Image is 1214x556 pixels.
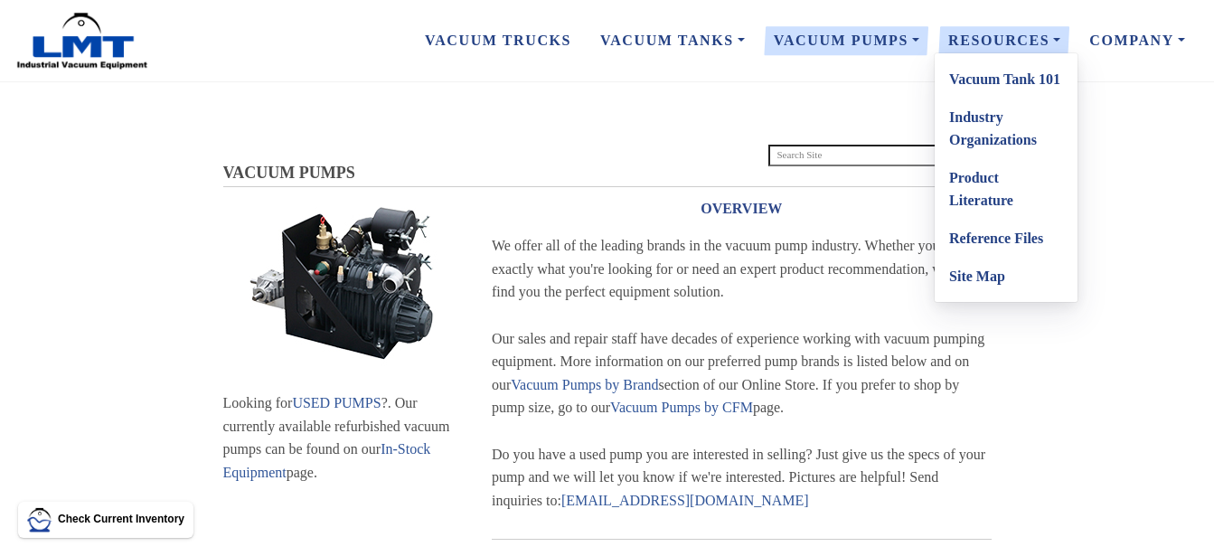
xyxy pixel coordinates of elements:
[58,511,184,528] p: Check Current Inventory
[492,194,992,223] h3: OVERVIEW
[935,258,1078,296] a: Site Map
[935,220,1078,258] a: Reference Files
[935,61,1078,99] a: Vacuum Tank 101
[27,507,52,532] img: LMT Icon
[935,159,1078,220] a: Product Literature
[223,441,431,480] a: In-Stock Equipment
[934,22,1075,60] a: Resources
[492,187,992,230] a: OVERVIEWOpen or Close
[586,22,759,60] a: Vacuum Tanks
[935,99,1078,159] a: Industry Organizations
[492,234,992,535] div: We offer all of the leading brands in the vacuum pump industry. Whether you know exactly what you...
[1075,22,1200,60] a: Company
[610,400,753,415] a: Vacuum Pumps by CFM
[511,377,658,392] a: Vacuum Pumps by Brand
[292,395,381,410] a: USED PUMPS
[14,12,150,71] img: LMT
[768,145,992,166] input: Search Site
[242,200,441,366] img: Stacks Image 9449
[561,493,809,508] a: [EMAIL_ADDRESS][DOMAIN_NAME]
[223,164,355,182] span: VACUUM PUMPS
[759,22,934,60] a: Vacuum Pumps
[410,22,586,60] a: Vacuum Trucks
[223,391,462,484] div: Looking for ?. Our currently available refurbished vacuum pumps can be found on our page.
